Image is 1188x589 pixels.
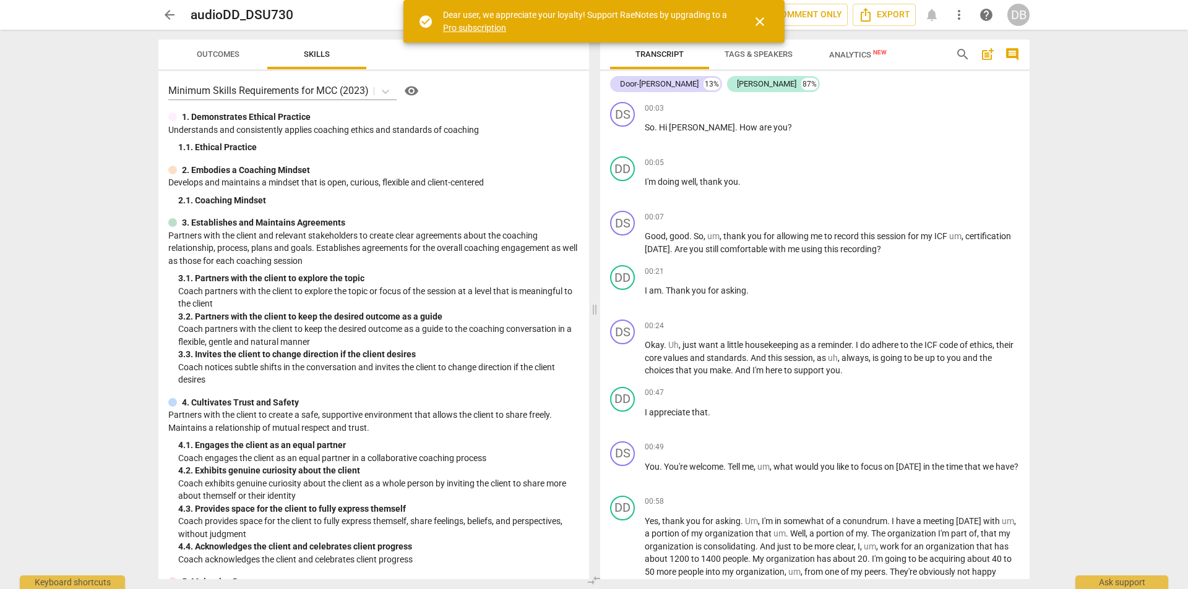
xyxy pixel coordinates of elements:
span: . [738,177,741,187]
span: . [840,365,843,375]
span: . [746,353,751,363]
span: So [694,231,704,241]
span: And [760,541,777,551]
span: , [962,231,965,241]
span: as [817,353,828,363]
span: is [695,541,704,551]
span: And [751,353,768,363]
p: Develops and maintains a mindset that is open, curious, flexible and client-centered [168,176,579,189]
span: . [723,462,728,472]
span: I'm [752,365,765,375]
span: . [661,286,666,295]
span: session [877,231,908,241]
span: . [660,462,664,472]
span: ? [877,244,881,254]
span: you [689,244,705,254]
span: using [801,244,824,254]
span: meeting [923,516,956,526]
span: , [992,340,996,350]
span: Export [858,7,910,22]
span: ICF [934,231,949,241]
span: thank [662,516,686,526]
span: portion [652,528,681,538]
span: to [851,462,861,472]
p: Minimum Skills Requirements for MCC (2023) [168,83,369,98]
span: organization [887,528,938,538]
span: here [765,365,784,375]
span: my [921,231,934,241]
span: Comment only [757,7,842,22]
div: Change speaker [610,387,635,412]
span: Filler word [864,541,876,551]
span: 00:03 [645,103,664,114]
span: Well [790,528,806,538]
p: Coach partners with the client to keep the desired outcome as a guide to the coaching conversatio... [178,323,579,348]
span: somewhat [783,516,826,526]
span: standards [707,353,746,363]
span: with [983,516,1002,526]
div: 4. 3. Provides space for the client to fully express themself [178,502,579,515]
span: what [773,462,795,472]
span: doing [658,177,681,187]
span: I'm [645,177,658,187]
span: Hi [659,122,669,132]
div: DB [1007,4,1030,26]
p: 2. Embodies a Coaching Mindset [182,164,310,177]
span: me [811,231,824,241]
span: . [887,516,892,526]
span: Filler word [949,231,962,241]
span: New [873,49,887,56]
span: I [858,541,860,551]
span: close [752,14,767,29]
span: 00:05 [645,158,664,168]
div: Dear user, we appreciate your loyalty! Support RaeNotes by upgrading to a [443,9,730,34]
span: , [876,541,880,551]
span: , [696,177,700,187]
span: [DATE] [896,462,923,472]
p: 4. Cultivates Trust and Safety [182,396,299,409]
span: you [826,365,840,375]
span: asking [721,286,746,295]
p: Partners with the client to create a safe, supportive environment that allows the client to share... [168,409,579,434]
span: organization [705,528,755,538]
span: ethics [970,340,992,350]
span: still [705,244,720,254]
span: you [692,286,708,295]
div: 3. 2. Partners with the client to keep the desired outcome as a guide [178,310,579,323]
div: Change speaker [610,211,635,235]
span: organization [645,541,695,551]
a: Help [397,81,421,101]
span: . [741,516,745,526]
span: conundrum [843,516,887,526]
span: . [664,340,668,350]
span: going [880,353,904,363]
span: Good [645,231,666,241]
span: the [932,462,946,472]
span: work [880,541,901,551]
span: 00:47 [645,388,664,398]
span: that [755,528,773,538]
span: be [914,353,925,363]
span: values [663,353,690,363]
span: You [645,462,660,472]
div: 4. 2. Exhibits genuine curiosity about the client [178,464,579,477]
span: you [747,231,764,241]
span: code [939,340,960,350]
span: record [834,231,861,241]
button: Help [402,81,421,101]
span: appreciate [649,407,692,417]
div: Door-[PERSON_NAME] [620,78,699,90]
span: you [686,516,702,526]
span: like [837,462,851,472]
span: ? [788,122,792,132]
span: in [775,516,783,526]
span: Filler word [745,516,758,526]
span: Are [674,244,689,254]
span: I [645,286,649,295]
span: more [814,541,836,551]
span: to [784,365,794,375]
p: Coach engages the client as an equal partner in a collaborative coaching process [178,452,579,465]
div: 1. 1. Ethical Practice [178,141,579,154]
span: Filler word [668,340,679,350]
span: You're [664,462,689,472]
